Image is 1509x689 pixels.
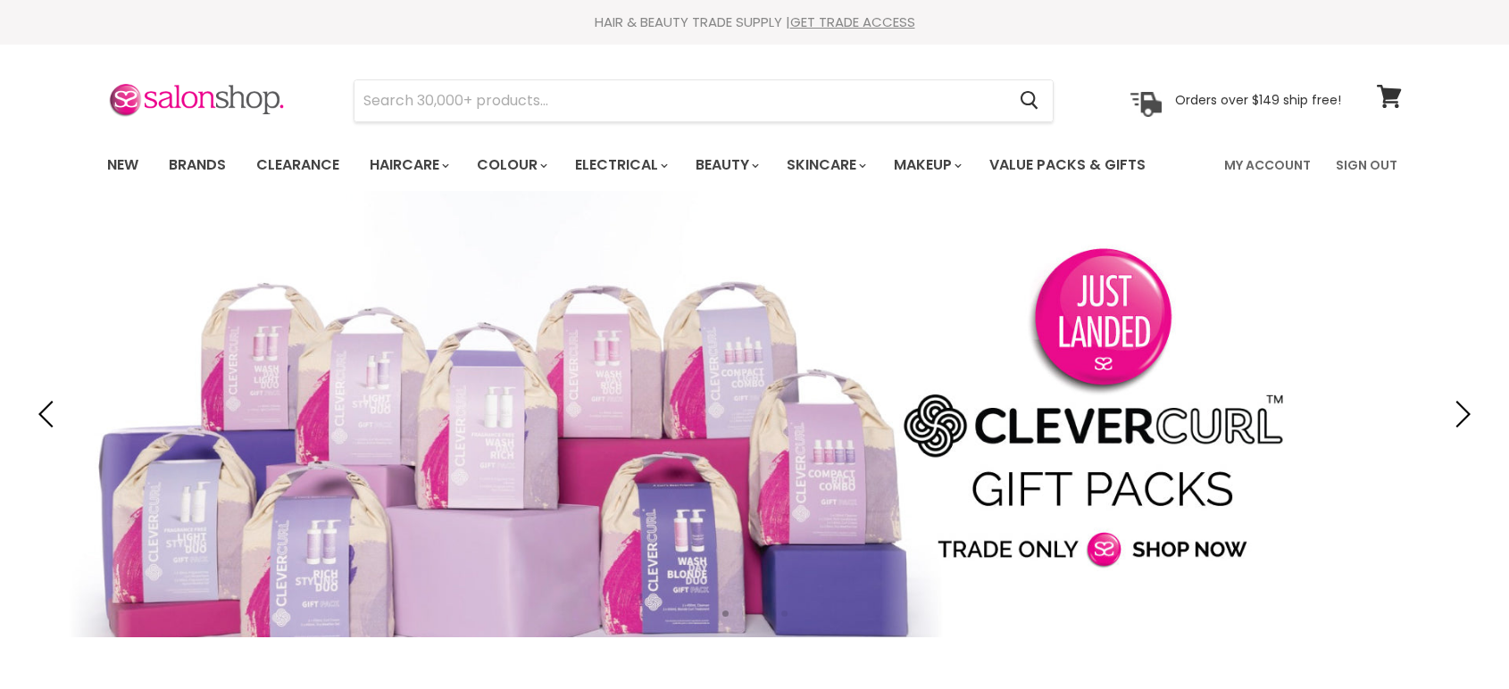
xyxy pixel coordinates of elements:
a: Electrical [562,146,679,184]
a: Colour [463,146,558,184]
li: Page dot 2 [742,610,748,617]
button: Previous [31,396,67,432]
button: Search [1005,80,1053,121]
form: Product [354,79,1054,122]
a: Skincare [773,146,877,184]
p: Orders over $149 ship free! [1175,92,1341,108]
a: New [94,146,152,184]
a: Beauty [682,146,770,184]
a: Sign Out [1325,146,1408,184]
a: Clearance [243,146,353,184]
li: Page dot 3 [762,610,768,617]
ul: Main menu [94,139,1187,191]
a: My Account [1213,146,1321,184]
button: Next [1442,396,1478,432]
a: Brands [155,146,239,184]
a: Makeup [880,146,972,184]
nav: Main [85,139,1424,191]
iframe: Gorgias live chat messenger [1420,605,1491,671]
input: Search [354,80,1005,121]
a: Value Packs & Gifts [976,146,1159,184]
a: GET TRADE ACCESS [790,12,915,31]
li: Page dot 1 [722,610,729,617]
a: Haircare [356,146,460,184]
div: HAIR & BEAUTY TRADE SUPPLY | [85,13,1424,31]
li: Page dot 4 [781,610,788,617]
